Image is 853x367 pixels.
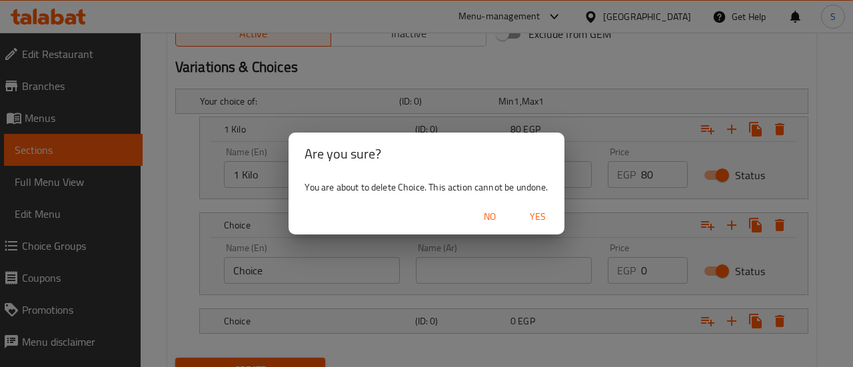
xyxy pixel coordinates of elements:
button: Yes [516,204,559,229]
button: No [468,204,511,229]
span: Yes [522,208,554,225]
h2: Are you sure? [305,143,548,165]
span: No [474,208,506,225]
div: You are about to delete Choice. This action cannot be undone. [289,175,564,199]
